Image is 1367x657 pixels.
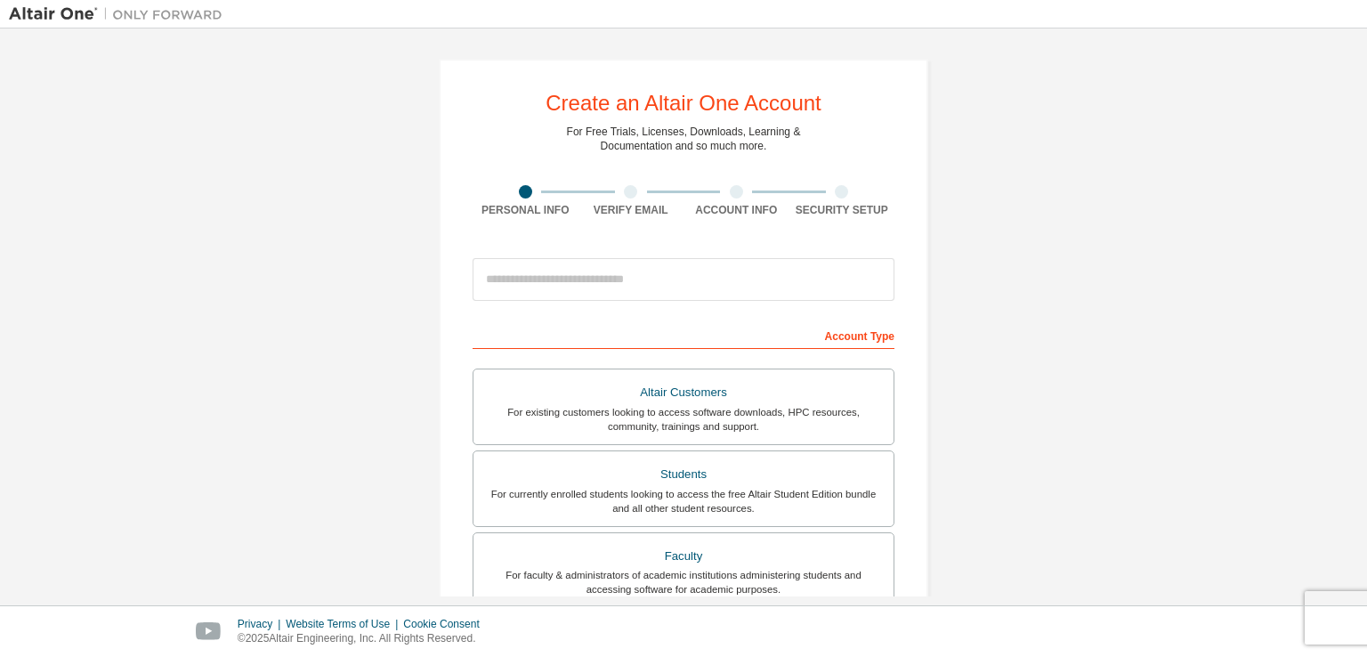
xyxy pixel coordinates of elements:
[473,203,578,217] div: Personal Info
[238,617,286,631] div: Privacy
[578,203,684,217] div: Verify Email
[473,320,894,349] div: Account Type
[683,203,789,217] div: Account Info
[196,622,222,641] img: youtube.svg
[567,125,801,153] div: For Free Trials, Licenses, Downloads, Learning & Documentation and so much more.
[286,617,403,631] div: Website Terms of Use
[789,203,895,217] div: Security Setup
[484,462,883,487] div: Students
[484,405,883,434] div: For existing customers looking to access software downloads, HPC resources, community, trainings ...
[546,93,821,114] div: Create an Altair One Account
[484,487,883,515] div: For currently enrolled students looking to access the free Altair Student Edition bundle and all ...
[484,568,883,596] div: For faculty & administrators of academic institutions administering students and accessing softwa...
[238,631,490,646] p: © 2025 Altair Engineering, Inc. All Rights Reserved.
[9,5,231,23] img: Altair One
[484,380,883,405] div: Altair Customers
[403,617,489,631] div: Cookie Consent
[484,544,883,569] div: Faculty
